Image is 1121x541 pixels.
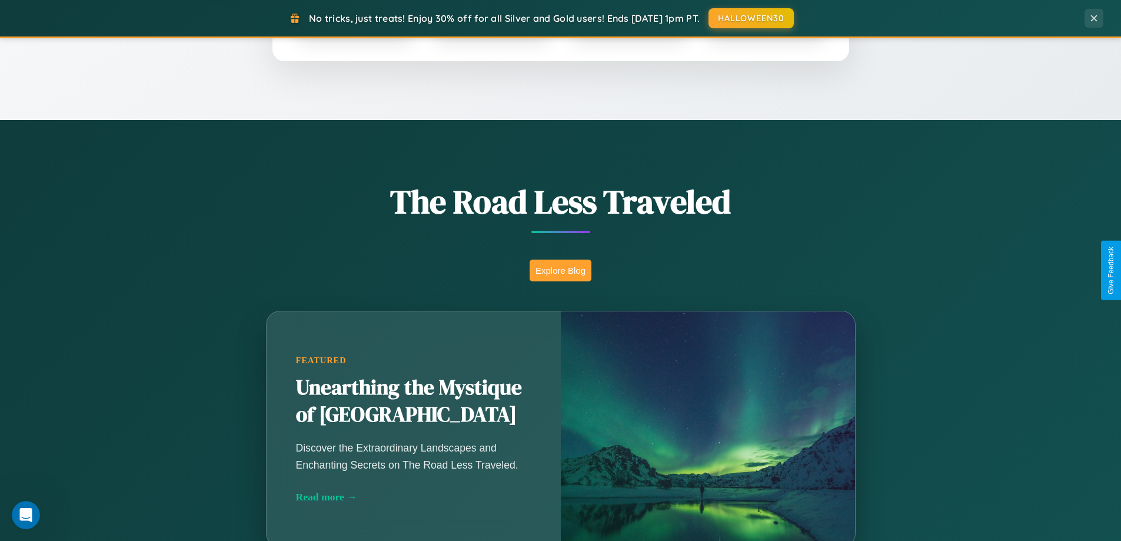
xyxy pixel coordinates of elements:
div: Give Feedback [1107,247,1115,294]
span: No tricks, just treats! Enjoy 30% off for all Silver and Gold users! Ends [DATE] 1pm PT. [309,12,700,24]
button: Explore Blog [530,260,591,281]
button: HALLOWEEN30 [708,8,794,28]
p: Discover the Extraordinary Landscapes and Enchanting Secrets on The Road Less Traveled. [296,440,531,473]
iframe: Intercom live chat [12,501,40,529]
h2: Unearthing the Mystique of [GEOGRAPHIC_DATA] [296,374,531,429]
div: Read more → [296,491,531,503]
h1: The Road Less Traveled [208,179,914,224]
div: Featured [296,356,531,366]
